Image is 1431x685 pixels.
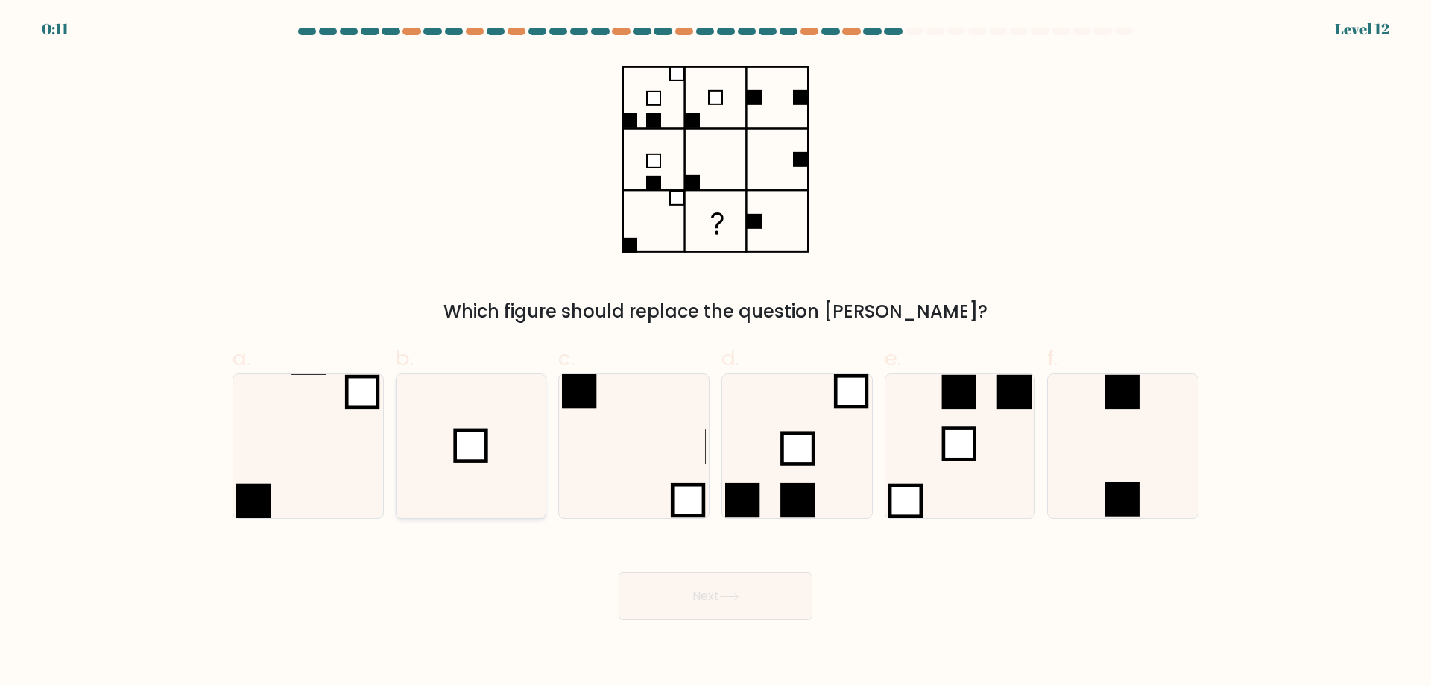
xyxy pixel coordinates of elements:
span: b. [396,344,414,373]
span: a. [233,344,250,373]
div: 0:11 [42,18,69,40]
span: e. [885,344,901,373]
span: d. [721,344,739,373]
div: Level 12 [1335,18,1389,40]
span: f. [1047,344,1058,373]
div: Which figure should replace the question [PERSON_NAME]? [241,298,1190,325]
span: c. [558,344,575,373]
button: Next [619,572,812,620]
